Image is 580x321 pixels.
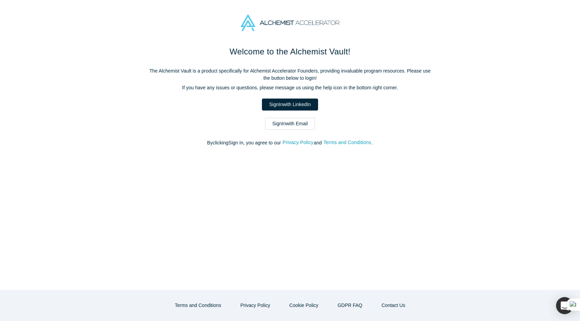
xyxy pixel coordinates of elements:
[282,299,326,311] button: Cookie Policy
[146,139,434,146] p: By clicking Sign In , you agree to our and .
[262,99,318,111] a: SignInwith LinkedIn
[146,46,434,58] h1: Welcome to the Alchemist Vault!
[265,118,315,130] a: SignInwith Email
[233,299,277,311] button: Privacy Policy
[282,139,314,146] button: Privacy Policy
[146,67,434,82] p: The Alchemist Vault is a product specifically for Alchemist Accelerator Founders, providing inval...
[330,299,369,311] a: GDPR FAQ
[374,299,412,311] button: Contact Us
[241,14,339,31] img: Alchemist Accelerator Logo
[146,84,434,91] p: If you have any issues or questions, please message us using the help icon in the bottom right co...
[323,139,372,146] button: Terms and Conditions
[168,299,228,311] button: Terms and Conditions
